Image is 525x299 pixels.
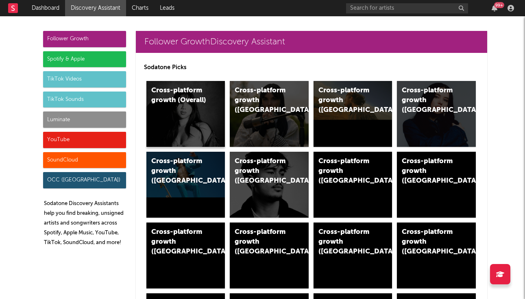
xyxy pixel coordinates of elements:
[318,227,374,257] div: Cross-platform growth ([GEOGRAPHIC_DATA])
[144,63,479,72] p: Sodatone Picks
[235,86,290,115] div: Cross-platform growth ([GEOGRAPHIC_DATA])
[397,81,476,147] a: Cross-platform growth ([GEOGRAPHIC_DATA])
[151,86,207,105] div: Cross-platform growth (Overall)
[235,157,290,186] div: Cross-platform growth ([GEOGRAPHIC_DATA])
[346,3,468,13] input: Search for artists
[397,152,476,218] a: Cross-platform growth ([GEOGRAPHIC_DATA])
[318,157,374,186] div: Cross-platform growth ([GEOGRAPHIC_DATA]/GSA)
[314,81,392,147] a: Cross-platform growth ([GEOGRAPHIC_DATA])
[402,86,457,115] div: Cross-platform growth ([GEOGRAPHIC_DATA])
[43,172,126,188] div: OCC ([GEOGRAPHIC_DATA])
[314,152,392,218] a: Cross-platform growth ([GEOGRAPHIC_DATA]/GSA)
[151,227,207,257] div: Cross-platform growth ([GEOGRAPHIC_DATA])
[44,199,126,248] p: Sodatone Discovery Assistants help you find breaking, unsigned artists and songwriters across Spo...
[146,152,225,218] a: Cross-platform growth ([GEOGRAPHIC_DATA])
[146,81,225,147] a: Cross-platform growth (Overall)
[43,132,126,148] div: YouTube
[43,51,126,68] div: Spotify & Apple
[43,152,126,168] div: SoundCloud
[151,157,207,186] div: Cross-platform growth ([GEOGRAPHIC_DATA])
[235,227,290,257] div: Cross-platform growth ([GEOGRAPHIC_DATA])
[43,31,126,47] div: Follower Growth
[230,152,309,218] a: Cross-platform growth ([GEOGRAPHIC_DATA])
[492,5,497,11] button: 99+
[397,223,476,288] a: Cross-platform growth ([GEOGRAPHIC_DATA])
[43,92,126,108] div: TikTok Sounds
[230,223,309,288] a: Cross-platform growth ([GEOGRAPHIC_DATA])
[230,81,309,147] a: Cross-platform growth ([GEOGRAPHIC_DATA])
[136,31,487,53] a: Follower GrowthDiscovery Assistant
[314,223,392,288] a: Cross-platform growth ([GEOGRAPHIC_DATA])
[318,86,374,115] div: Cross-platform growth ([GEOGRAPHIC_DATA])
[43,71,126,87] div: TikTok Videos
[146,223,225,288] a: Cross-platform growth ([GEOGRAPHIC_DATA])
[43,111,126,128] div: Luminate
[494,2,504,8] div: 99 +
[402,157,457,186] div: Cross-platform growth ([GEOGRAPHIC_DATA])
[402,227,457,257] div: Cross-platform growth ([GEOGRAPHIC_DATA])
